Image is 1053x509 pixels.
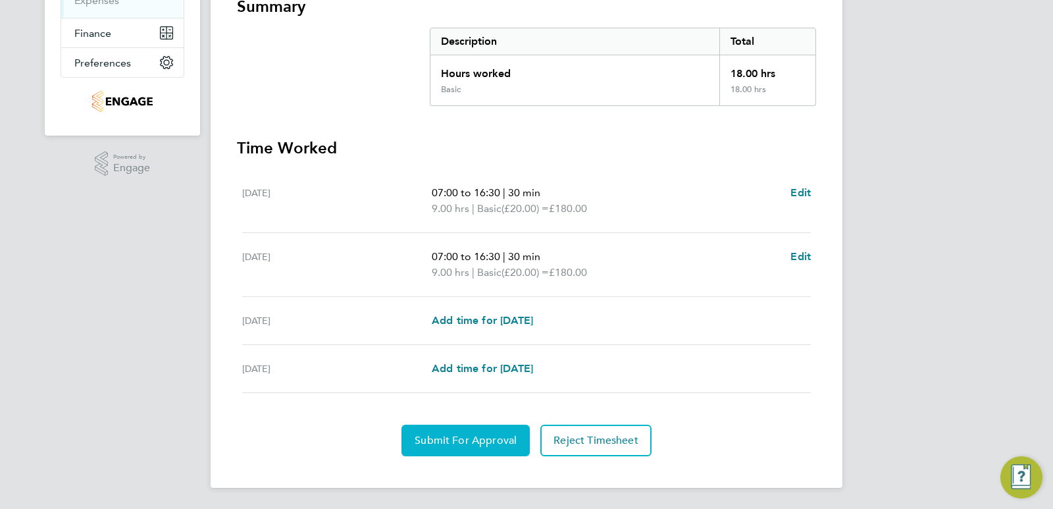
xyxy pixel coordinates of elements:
span: Edit [790,250,811,263]
div: Basic [441,84,461,95]
span: Reject Timesheet [553,434,638,447]
a: Edit [790,185,811,201]
span: Add time for [DATE] [432,362,533,375]
span: Submit For Approval [415,434,517,447]
img: nowcareers-logo-retina.png [92,91,153,112]
div: [DATE] [242,313,432,329]
a: Add time for [DATE] [432,313,533,329]
div: [DATE] [242,185,432,217]
span: £180.00 [549,266,587,279]
span: Powered by [113,151,150,163]
span: | [503,186,505,199]
div: Total [719,28,815,55]
a: Go to home page [61,91,184,112]
div: [DATE] [242,249,432,281]
div: Hours worked [430,55,719,84]
span: 07:00 to 16:30 [432,250,500,263]
div: 18.00 hrs [719,84,815,105]
span: 9.00 hrs [432,266,469,279]
span: 9.00 hrs [432,202,469,215]
span: | [472,266,475,279]
a: Add time for [DATE] [432,361,533,377]
span: | [472,202,475,215]
span: Basic [477,265,501,281]
span: (£20.00) = [501,266,549,279]
button: Finance [61,18,184,47]
div: Summary [430,28,816,106]
button: Engage Resource Center [1000,456,1042,498]
span: Preferences [74,57,131,69]
span: Edit [790,186,811,199]
span: 07:00 to 16:30 [432,186,500,199]
button: Submit For Approval [401,425,530,456]
div: 18.00 hrs [719,55,815,84]
span: Finance [74,27,111,40]
button: Preferences [61,48,184,77]
span: £180.00 [549,202,587,215]
a: Powered byEngage [95,151,151,176]
button: Reject Timesheet [540,425,652,456]
span: 30 min [508,186,540,199]
div: Description [430,28,719,55]
div: [DATE] [242,361,432,377]
span: 30 min [508,250,540,263]
span: (£20.00) = [501,202,549,215]
span: Add time for [DATE] [432,314,533,327]
a: Edit [790,249,811,265]
span: Basic [477,201,501,217]
span: | [503,250,505,263]
span: Engage [113,163,150,174]
h3: Time Worked [237,138,816,159]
